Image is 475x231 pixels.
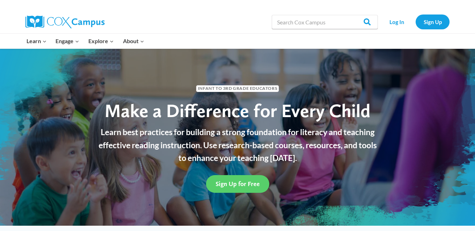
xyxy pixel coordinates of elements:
a: Log In [381,15,412,29]
a: Sign Up for Free [206,175,269,192]
input: Search Cox Campus [272,15,378,29]
span: Make a Difference for Every Child [105,99,370,122]
span: Engage [55,36,79,46]
p: Learn best practices for building a strong foundation for literacy and teaching effective reading... [94,126,381,164]
span: About [123,36,144,46]
span: Explore [88,36,114,46]
nav: Secondary Navigation [381,15,450,29]
a: Sign Up [416,15,450,29]
span: Learn [27,36,47,46]
nav: Primary Navigation [22,34,148,48]
img: Cox Campus [25,16,105,28]
span: Sign Up for Free [216,180,260,187]
span: Infant to 3rd Grade Educators [196,85,279,92]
